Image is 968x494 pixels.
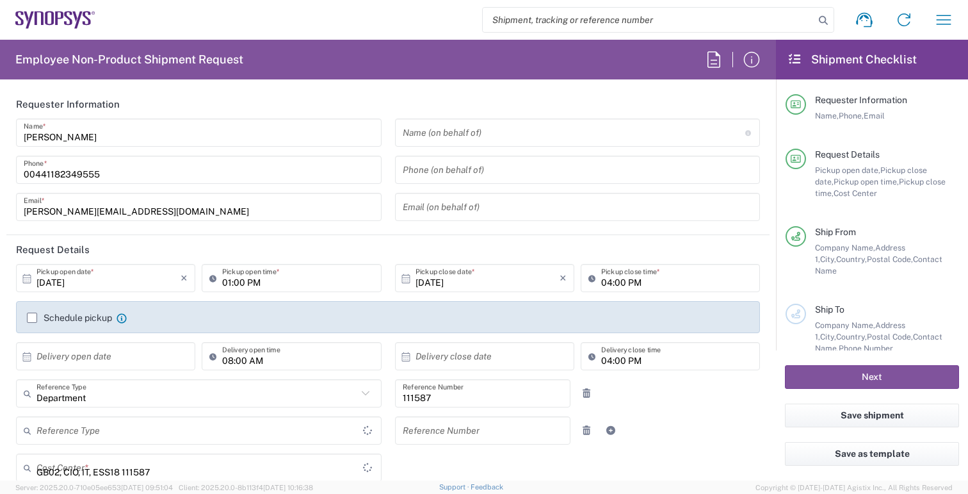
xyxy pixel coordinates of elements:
span: [DATE] 10:16:38 [263,484,313,491]
a: Add Reference [602,422,620,440]
i: × [560,268,567,288]
span: Ship From [815,227,856,237]
span: Company Name, [815,320,875,330]
span: Company Name, [815,243,875,252]
span: Pickup open date, [815,165,880,175]
span: Requester Information [815,95,907,105]
span: Phone Number [839,343,893,353]
span: Pickup open time, [834,177,899,186]
span: Request Details [815,149,880,160]
span: Phone, [839,111,864,120]
label: Schedule pickup [27,313,112,323]
input: Shipment, tracking or reference number [483,8,814,32]
a: Feedback [471,483,503,491]
a: Remove Reference [577,384,595,402]
span: Postal Code, [867,332,913,342]
span: Server: 2025.20.0-710e05ee653 [15,484,173,491]
button: Next [785,365,959,389]
h2: Shipment Checklist [787,52,917,67]
span: Ship To [815,304,844,315]
span: Country, [836,332,867,342]
span: Copyright © [DATE]-[DATE] Agistix Inc., All Rights Reserved [755,482,953,493]
span: [DATE] 09:51:04 [121,484,173,491]
span: Postal Code, [867,254,913,264]
span: Client: 2025.20.0-8b113f4 [179,484,313,491]
a: Remove Reference [577,422,595,440]
button: Save as template [785,442,959,466]
h2: Employee Non-Product Shipment Request [15,52,243,67]
span: Name, [815,111,839,120]
button: Save shipment [785,404,959,427]
span: Email [864,111,885,120]
span: City, [820,332,836,342]
i: × [181,268,188,288]
a: Support [439,483,471,491]
h2: Request Details [16,243,90,256]
h2: Requester Information [16,98,120,111]
span: Country, [836,254,867,264]
span: City, [820,254,836,264]
span: Cost Center [834,188,877,198]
